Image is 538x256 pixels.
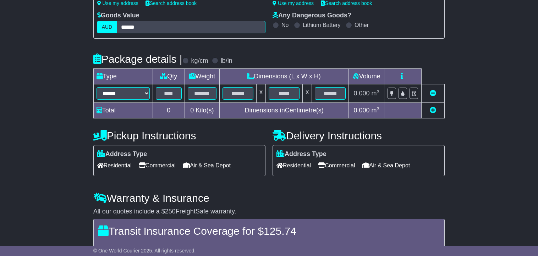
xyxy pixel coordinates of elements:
[264,225,296,237] span: 125.74
[146,0,197,6] a: Search address book
[257,84,266,103] td: x
[97,0,138,6] a: Use my address
[93,248,196,254] span: © One World Courier 2025. All rights reserved.
[355,22,369,28] label: Other
[430,90,436,97] a: Remove this item
[372,107,380,114] span: m
[377,106,380,111] sup: 3
[97,160,132,171] span: Residential
[276,150,326,158] label: Address Type
[219,69,348,84] td: Dimensions (L x W x H)
[190,107,194,114] span: 0
[276,160,311,171] span: Residential
[97,12,139,20] label: Goods Value
[93,103,153,118] td: Total
[273,12,351,20] label: Any Dangerous Goods?
[165,208,176,215] span: 250
[98,225,440,237] h4: Transit Insurance Coverage for $
[93,208,445,216] div: All our quotes include a $ FreightSafe warranty.
[273,0,314,6] a: Use my address
[93,53,182,65] h4: Package details |
[430,107,436,114] a: Add new item
[97,21,117,33] label: AUD
[97,150,147,158] label: Address Type
[183,160,231,171] span: Air & Sea Depot
[221,57,232,65] label: lb/in
[354,107,370,114] span: 0.000
[354,90,370,97] span: 0.000
[281,22,289,28] label: No
[303,84,312,103] td: x
[191,57,208,65] label: kg/cm
[93,192,445,204] h4: Warranty & Insurance
[153,69,185,84] td: Qty
[139,160,176,171] span: Commercial
[93,69,153,84] td: Type
[219,103,348,118] td: Dimensions in Centimetre(s)
[303,22,341,28] label: Lithium Battery
[377,89,380,94] sup: 3
[362,160,410,171] span: Air & Sea Depot
[318,160,355,171] span: Commercial
[372,90,380,97] span: m
[321,0,372,6] a: Search address book
[349,69,384,84] td: Volume
[93,130,265,141] h4: Pickup Instructions
[185,103,219,118] td: Kilo(s)
[185,69,219,84] td: Weight
[153,103,185,118] td: 0
[273,130,445,141] h4: Delivery Instructions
